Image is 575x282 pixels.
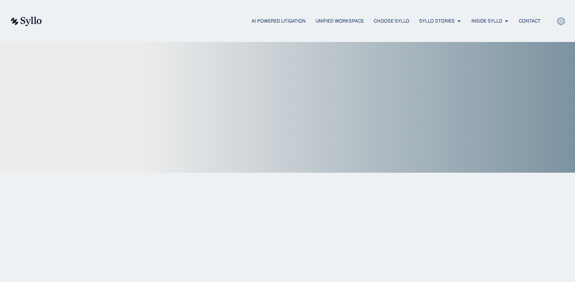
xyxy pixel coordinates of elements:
[316,17,364,25] a: Unified Workspace
[374,17,409,25] a: Choose Syllo
[419,17,455,25] a: Syllo Stories
[58,17,541,25] nav: Menu
[471,17,502,25] a: Inside Syllo
[252,17,306,25] a: AI Powered Litigation
[9,17,42,26] img: syllo
[58,17,541,25] div: Menu Toggle
[519,17,541,25] a: Contact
